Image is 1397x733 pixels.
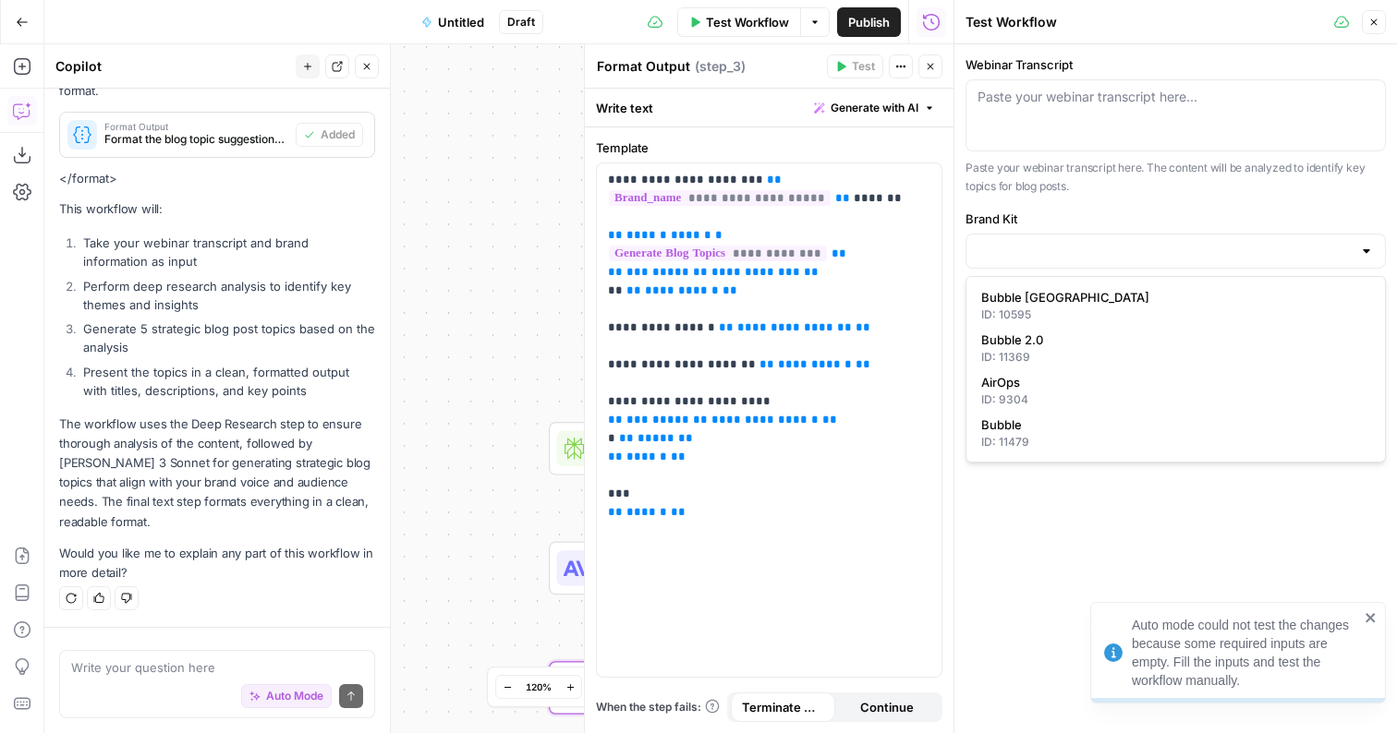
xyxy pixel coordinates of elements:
[852,58,875,75] span: Test
[981,434,1370,451] div: ID: 11479
[266,688,323,704] span: Auto Mode
[596,138,942,157] label: Template
[526,679,552,694] span: 120%
[966,210,1386,228] label: Brand Kit
[549,302,893,355] div: WorkflowSet InputsInputs
[321,126,355,143] span: Added
[807,96,942,120] button: Generate with AI
[55,57,290,76] div: Copilot
[59,544,375,583] p: Would you like me to explain any part of this workflow in more detail?
[677,7,800,37] button: Test Workflow
[981,373,1363,391] span: AirOps
[79,319,375,356] li: Generate 5 strategic blog post topics based on the analysis
[981,391,1370,408] div: ID: 9304
[1365,610,1378,625] button: close
[981,349,1370,366] div: ID: 11369
[837,7,901,37] button: Publish
[695,57,746,76] span: ( step_3 )
[1132,616,1359,690] div: Auto mode could not test the changes because some required inputs are empty. Fill the inputs and ...
[241,684,332,708] button: Auto Mode
[831,100,918,116] span: Generate with AI
[827,54,883,78] button: Test
[410,7,495,37] button: Untitled
[296,123,363,147] button: Added
[966,159,1386,195] p: Paste your webinar transcript here. The content will be analyzed to identify key topics for blog ...
[597,57,690,76] textarea: Format Output
[742,698,824,716] span: Terminate Workflow
[104,131,288,148] span: Format the blog topic suggestions in a clean, readable format
[549,661,893,715] div: Write Liquid TextFormat OutputStep 3
[59,415,375,532] p: The workflow uses the Deep Research step to ensure thorough analysis of the content, followed by ...
[706,13,789,31] span: Test Workflow
[848,13,890,31] span: Publish
[79,363,375,400] li: Present the topics in a clean, formatted output with titles, descriptions, and key points
[585,89,954,126] div: Write text
[549,422,893,475] div: Perplexity Deep ResearchAnalyze Transcript ContentStep 1
[981,306,1370,323] div: ID: 10595
[549,542,893,595] div: LLM · [PERSON_NAME] 3.5 SonnetGenerate Blog TopicsStep 2
[860,698,914,716] span: Continue
[596,699,720,715] a: When the step fails:
[966,55,1386,74] label: Webinar Transcript
[981,288,1363,306] span: Bubble [GEOGRAPHIC_DATA]
[79,234,375,270] li: Take your webinar transcript and brand information as input
[507,14,535,30] span: Draft
[59,199,375,219] p: This workflow will:
[981,415,1363,434] span: Bubble
[79,277,375,314] li: Perform deep research analysis to identify key themes and insights
[835,692,940,722] button: Continue
[104,122,288,131] span: Format Output
[981,330,1363,349] span: Bubble 2.0
[438,13,484,31] span: Untitled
